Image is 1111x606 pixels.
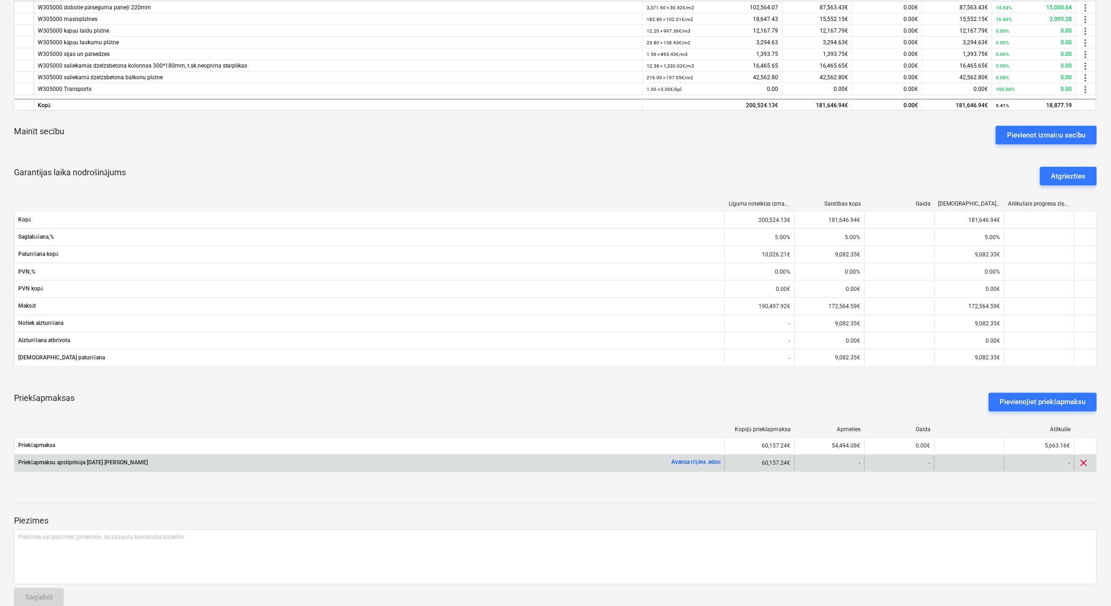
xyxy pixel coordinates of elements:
[1004,439,1074,454] div: 5,663.16€
[1080,49,1091,60] span: more_vert
[823,39,849,46] span: 3,294.63€
[989,393,1097,412] button: Pievienojiet priekšapmaksu
[18,251,721,258] span: Paturēšana kopā
[963,51,988,57] span: 1,393.75€
[799,427,861,433] div: Apmeties
[1078,458,1090,469] span: clear
[647,63,694,69] small: 12.38 × 1,330.02€ / m3
[996,63,1009,69] small: 0.00%
[1040,167,1097,186] button: Atgriezties
[996,28,1009,34] small: 0.00%
[960,74,988,81] span: 42,562.80€
[725,439,794,454] div: 60,157.24€
[38,83,639,95] div: W305000 Transports
[14,393,75,412] p: Priekšapmaksas
[934,247,1004,262] div: 9,082.35€
[820,4,849,11] span: 87,563.43€
[647,40,690,45] small: 23.80 × 138.43€ / m2
[18,303,721,310] span: Maksāt
[923,99,993,110] div: 181,646.94€
[725,247,794,262] div: 10,026.21€
[996,2,1072,14] div: 15,000.64
[864,456,934,471] div: -
[974,86,988,92] span: 0.00€
[996,17,1012,22] small: 16.60%
[835,354,861,362] p: 9,082.35€
[647,37,779,48] div: 3,294.63
[934,299,1004,314] div: 172,564.59€
[960,16,988,22] span: 15,552.15€
[938,200,1001,207] div: [DEMOGRAPHIC_DATA] izmaksas
[18,320,721,327] span: Notiek aizturēšana
[996,25,1072,37] div: 0.00
[996,87,1015,92] small: 100.00%
[794,439,864,454] div: 54,494.08€
[647,60,779,72] div: 16,465.65
[1080,26,1091,37] span: more_vert
[725,316,794,331] div: -
[647,75,693,80] small: 216.00 × 197.05€ / m2
[647,87,683,92] small: 1.00 × 0.00€ / kpl.
[1008,427,1071,434] div: Atlikušie
[996,60,1072,72] div: 0.00
[820,28,849,34] span: 12,167.79€
[996,72,1072,83] div: 0.00
[934,282,1004,296] div: 0.00€
[1080,61,1091,72] span: more_vert
[904,4,918,11] span: 0.00€
[647,28,690,34] small: 12.20 × 997.36€ / m3
[18,269,721,275] span: PVN,%
[1064,561,1111,606] div: Chat Widget
[647,2,779,14] div: 102,564.07
[647,83,779,95] div: 0.00
[647,48,779,60] div: 1,393.75
[904,51,918,57] span: 0.00€
[996,126,1097,145] button: Pievienot izmaiņu secību
[38,60,639,72] div: W305000 saliekamās dzelzsbetona kolonnas 300*180mm, t.sk.neoprēna starplikas
[1008,200,1071,207] div: Atlikušais progresa ziņojums
[794,333,864,348] div: 0.00€
[672,459,721,466] a: Avansa rēķins .edoc
[34,99,643,110] div: Kopā
[725,230,794,245] div: 5.00%
[1080,72,1091,83] span: more_vert
[996,75,1009,80] small: 0.00%
[799,200,861,207] div: Saistības kopā
[963,39,988,46] span: 3,294.63€
[647,17,693,22] small: 182.80 × 102.01€ / m2
[996,100,1072,111] div: 18,877.19
[725,282,794,296] div: 0.00€
[934,230,1004,245] div: 5.00%
[647,25,779,37] div: 12,167.79
[904,28,918,34] span: 0.00€
[1007,129,1086,141] div: Pievienot izmaiņu secību
[1004,456,1074,471] div: -
[823,51,849,57] span: 1,393.75€
[794,230,864,245] div: 5.00%
[725,456,794,471] div: 60,157.24€
[834,86,849,92] span: 0.00€
[869,200,931,207] div: Gaida
[14,126,64,137] p: Mainīt secību
[975,354,1001,362] p: 9,082.35€
[820,62,849,69] span: 16,465.65€
[864,439,934,454] div: 0.00€
[725,213,794,227] div: 200,524.13€
[725,299,794,314] div: 190,497.92€
[725,351,794,365] div: -
[1080,84,1091,95] span: more_vert
[647,72,779,83] div: 42,562.80
[794,456,864,471] div: -
[996,48,1072,60] div: 0.00
[18,285,721,292] span: PVN kopā
[996,37,1072,48] div: 0.00
[14,167,126,186] p: Garantijas laika nodrošinājums
[725,333,794,348] div: -
[869,427,931,433] div: Gaida
[904,62,918,69] span: 0.00€
[18,442,721,449] span: Priekšapmaksa
[1080,14,1091,25] span: more_vert
[794,213,864,227] div: 181,646.94€
[1080,2,1091,14] span: more_vert
[38,14,639,25] div: W305000 masīvplātnes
